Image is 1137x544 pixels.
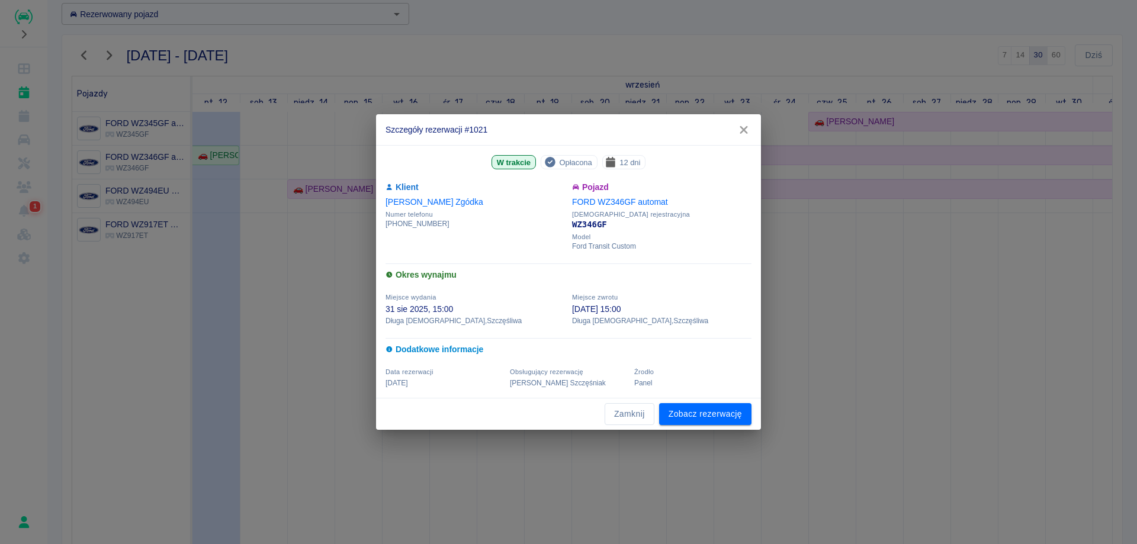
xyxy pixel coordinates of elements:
span: Miejsce zwrotu [572,294,618,301]
p: Długa [DEMOGRAPHIC_DATA] , Szczęśliwa [572,316,751,326]
a: Zobacz rezerwację [659,403,751,425]
p: Panel [634,378,751,388]
span: Obsługujący rezerwację [510,368,583,375]
span: Miejsce wydania [386,294,436,301]
button: Zamknij [605,403,654,425]
h6: Dodatkowe informacje [386,343,751,356]
p: Długa [DEMOGRAPHIC_DATA] , Szczęśliwa [386,316,565,326]
p: [PERSON_NAME] Szczęśniak [510,378,627,388]
span: Żrodło [634,368,654,375]
span: W trakcie [492,156,535,169]
span: Model [572,233,751,241]
span: [DEMOGRAPHIC_DATA] rejestracyjna [572,211,751,218]
a: FORD WZ346GF automat [572,197,668,207]
p: 31 sie 2025, 15:00 [386,303,565,316]
span: Numer telefonu [386,211,565,218]
p: [PHONE_NUMBER] [386,218,565,229]
span: 12 dni [615,156,645,169]
h6: Okres wynajmu [386,269,751,281]
h6: Klient [386,181,565,194]
a: [PERSON_NAME] Zgódka [386,197,483,207]
h6: Pojazd [572,181,751,194]
h2: Szczegóły rezerwacji #1021 [376,114,761,145]
p: [DATE] [386,378,503,388]
span: Opłacona [554,156,596,169]
span: Data rezerwacji [386,368,433,375]
p: Ford Transit Custom [572,241,751,252]
p: WZ346GF [572,218,751,231]
p: [DATE] 15:00 [572,303,751,316]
